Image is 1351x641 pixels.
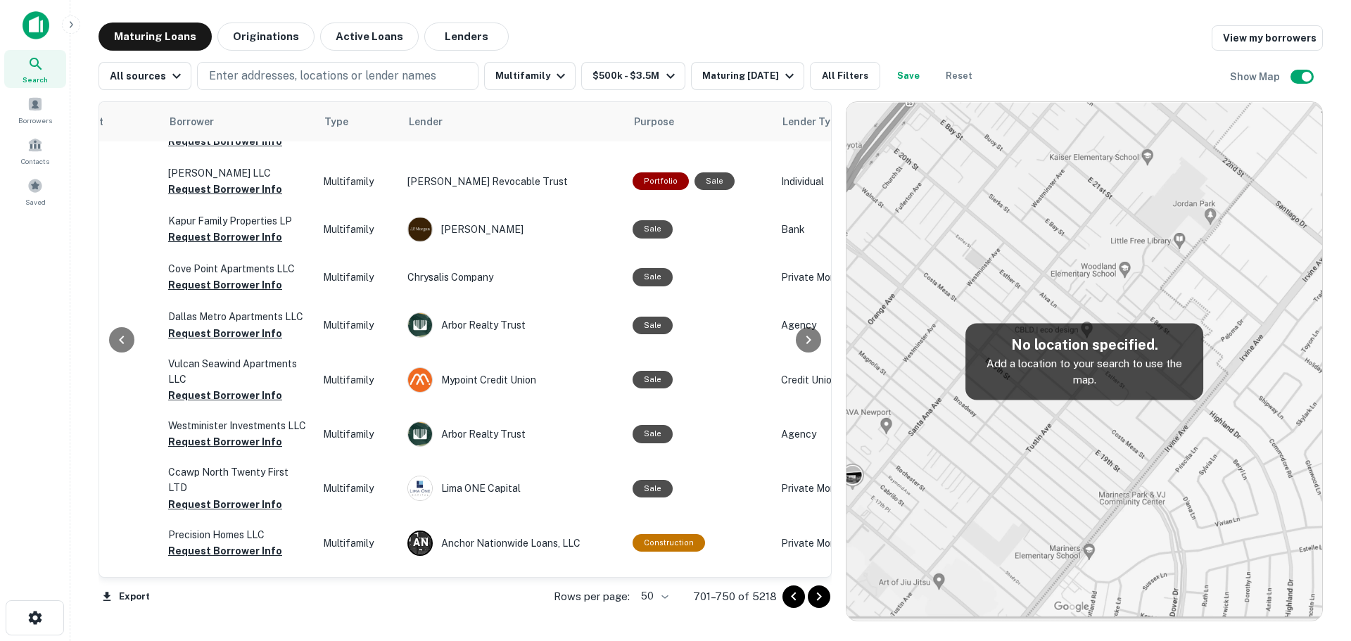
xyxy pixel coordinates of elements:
[408,313,432,337] img: picture
[168,573,309,620] p: Villas AT [GEOGRAPHIC_DATA] Apartment Company LP
[197,62,478,90] button: Enter addresses, locations or lender names
[209,68,436,84] p: Enter addresses, locations or lender names
[110,68,185,84] div: All sources
[18,115,52,126] span: Borrowers
[634,113,692,130] span: Purpose
[407,476,619,501] div: Lima ONE Capital
[23,11,49,39] img: capitalize-icon.png
[633,425,673,443] div: Sale
[633,268,673,286] div: Sale
[168,496,282,513] button: Request Borrower Info
[168,542,282,559] button: Request Borrower Info
[168,261,309,277] p: Cove Point Apartments LLC
[691,62,804,90] button: Maturing [DATE]
[407,174,619,189] p: [PERSON_NAME] Revocable Trust
[168,527,309,542] p: Precision Homes LLC
[781,317,894,333] p: Agency
[413,535,428,550] p: A N
[1230,69,1282,84] h6: Show Map
[633,371,673,388] div: Sale
[316,102,400,141] th: Type
[633,172,689,190] div: This is a portfolio loan with 2 properties
[99,62,191,90] button: All sources
[581,62,685,90] button: $500k - $3.5M
[170,113,214,130] span: Borrower
[626,102,774,141] th: Purpose
[168,387,282,404] button: Request Borrower Info
[633,480,673,497] div: Sale
[217,23,315,51] button: Originations
[635,586,671,607] div: 50
[4,91,66,129] a: Borrowers
[782,113,842,130] span: Lender Type
[424,23,509,51] button: Lenders
[168,213,309,229] p: Kapur Family Properties LP
[781,481,894,496] p: Private Money
[977,355,1192,388] p: Add a location to your search to use the map.
[4,50,66,88] div: Search
[781,174,894,189] p: Individual
[168,464,309,495] p: Ccawp North Twenty First LTD
[782,585,805,608] button: Go to previous page
[407,421,619,447] div: Arbor Realty Trust
[168,325,282,342] button: Request Borrower Info
[21,156,49,167] span: Contacts
[407,217,619,242] div: [PERSON_NAME]
[323,269,393,285] p: Multifamily
[781,426,894,442] p: Agency
[693,588,777,605] p: 701–750 of 5218
[408,422,432,446] img: picture
[1281,528,1351,596] iframe: Chat Widget
[323,426,393,442] p: Multifamily
[846,102,1322,621] img: map-placeholder.webp
[161,102,316,141] th: Borrower
[168,433,282,450] button: Request Borrower Info
[781,535,894,551] p: Private Money
[633,534,705,552] div: This loan purpose was for construction
[781,222,894,237] p: Bank
[408,217,432,241] img: picture
[99,23,212,51] button: Maturing Loans
[774,102,901,141] th: Lender Type
[323,317,393,333] p: Multifamily
[407,531,619,556] div: Anchor Nationwide Loans, LLC
[808,585,830,608] button: Go to next page
[810,62,880,90] button: All Filters
[323,481,393,496] p: Multifamily
[633,220,673,238] div: Sale
[4,172,66,210] a: Saved
[1212,25,1323,51] a: View my borrowers
[323,535,393,551] p: Multifamily
[633,317,673,334] div: Sale
[323,222,393,237] p: Multifamily
[702,68,798,84] div: Maturing [DATE]
[937,62,982,90] button: Reset
[168,181,282,198] button: Request Borrower Info
[407,269,619,285] p: Chrysalis Company
[168,356,309,387] p: Vulcan Seawind Apartments LLC
[977,334,1192,355] h5: No location specified.
[554,588,630,605] p: Rows per page:
[409,113,443,130] span: Lender
[484,62,576,90] button: Multifamily
[99,586,153,607] button: Export
[324,113,348,130] span: Type
[320,23,419,51] button: Active Loans
[168,165,309,181] p: [PERSON_NAME] LLC
[781,372,894,388] p: Credit Union
[168,229,282,246] button: Request Borrower Info
[886,62,931,90] button: Save your search to get updates of matches that match your search criteria.
[168,309,309,324] p: Dallas Metro Apartments LLC
[781,269,894,285] p: Private Money
[4,132,66,170] a: Contacts
[323,174,393,189] p: Multifamily
[407,312,619,338] div: Arbor Realty Trust
[23,74,48,85] span: Search
[408,368,432,392] img: picture
[168,418,309,433] p: Westminister Investments LLC
[400,102,626,141] th: Lender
